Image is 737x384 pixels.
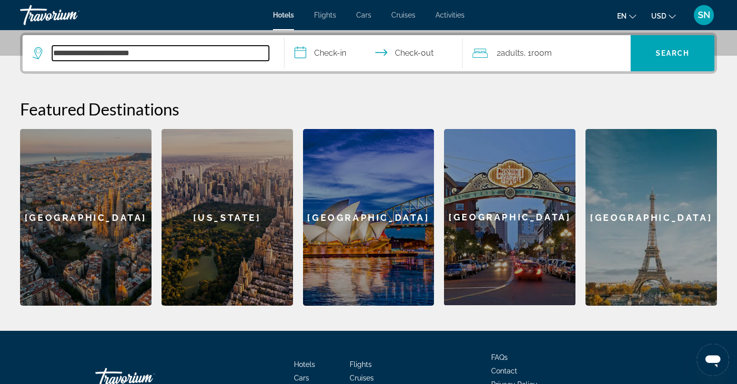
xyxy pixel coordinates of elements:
a: Cars [294,374,309,382]
div: [US_STATE] [162,129,293,306]
span: 2 [497,46,524,60]
span: Adults [501,48,524,58]
button: Select check in and out date [284,35,463,71]
div: [GEOGRAPHIC_DATA] [585,129,717,306]
button: Change language [617,9,636,23]
span: en [617,12,627,20]
span: Room [531,48,552,58]
a: Cruises [350,374,374,382]
a: Cars [356,11,371,19]
span: Search [656,49,690,57]
button: Change currency [651,9,676,23]
a: New York[US_STATE] [162,129,293,306]
a: Hotels [273,11,294,19]
a: Barcelona[GEOGRAPHIC_DATA] [20,129,152,306]
a: Flights [350,360,372,368]
a: Flights [314,11,336,19]
input: Search hotel destination [52,46,269,61]
div: [GEOGRAPHIC_DATA] [444,129,575,305]
a: Activities [435,11,465,19]
a: Contact [491,367,517,375]
div: [GEOGRAPHIC_DATA] [303,129,434,306]
button: Search [631,35,714,71]
span: , 1 [524,46,552,60]
button: Travelers: 2 adults, 0 children [463,35,631,71]
iframe: Bouton de lancement de la fenêtre de messagerie [697,344,729,376]
div: Search widget [23,35,714,71]
span: SN [698,10,710,20]
a: San Diego[GEOGRAPHIC_DATA] [444,129,575,306]
a: Sydney[GEOGRAPHIC_DATA] [303,129,434,306]
a: Hotels [294,360,315,368]
a: FAQs [491,353,508,361]
button: User Menu [691,5,717,26]
a: Cruises [391,11,415,19]
h2: Featured Destinations [20,99,717,119]
a: Paris[GEOGRAPHIC_DATA] [585,129,717,306]
div: [GEOGRAPHIC_DATA] [20,129,152,306]
span: USD [651,12,666,20]
a: Travorium [20,2,120,28]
